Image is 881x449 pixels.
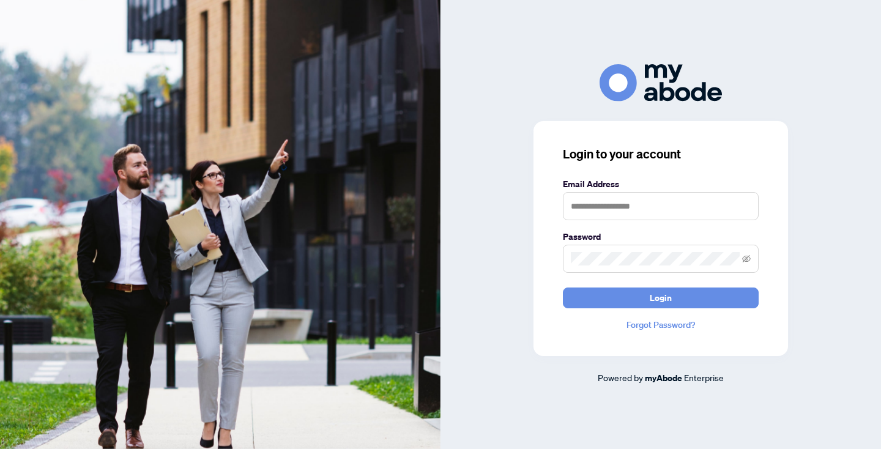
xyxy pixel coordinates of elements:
label: Email Address [563,177,759,191]
label: Password [563,230,759,243]
a: myAbode [645,371,682,385]
span: Login [650,288,672,308]
span: Enterprise [684,372,724,383]
button: Login [563,288,759,308]
h3: Login to your account [563,146,759,163]
a: Forgot Password? [563,318,759,332]
span: eye-invisible [742,254,751,263]
span: Powered by [598,372,643,383]
img: ma-logo [600,64,722,102]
